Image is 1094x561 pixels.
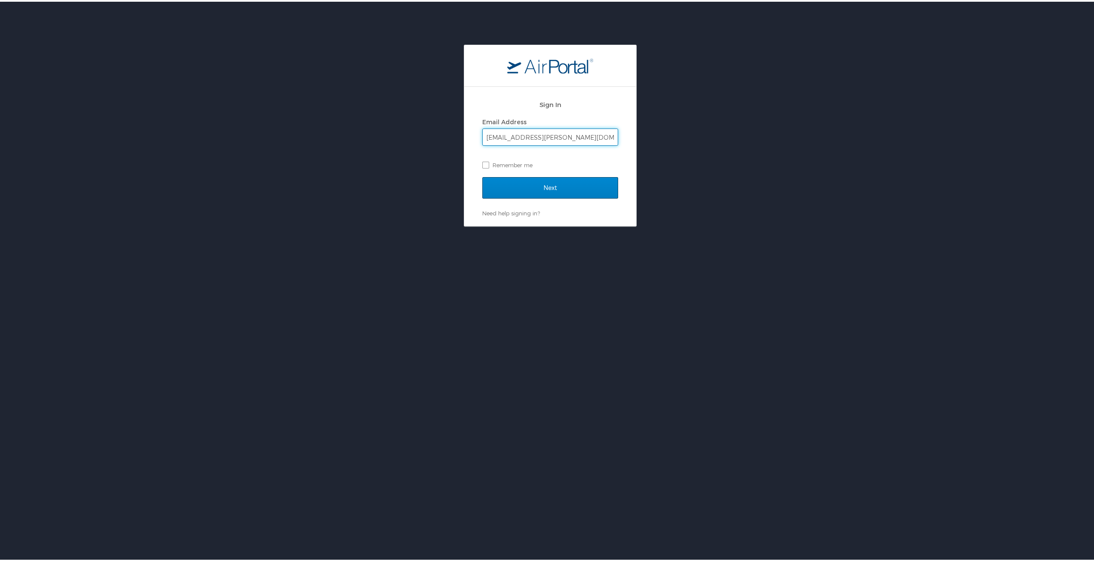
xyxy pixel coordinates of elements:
h2: Sign In [482,98,618,108]
a: Need help signing in? [482,208,540,215]
input: Next [482,175,618,197]
label: Remember me [482,157,618,170]
label: Email Address [482,116,527,124]
img: logo [507,56,593,72]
